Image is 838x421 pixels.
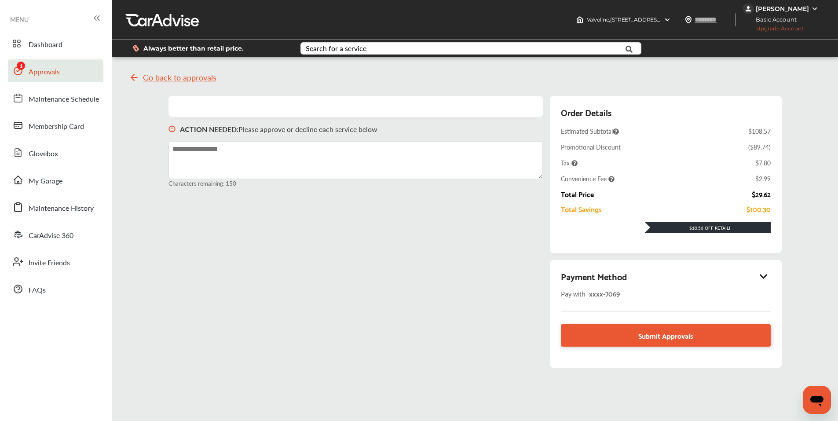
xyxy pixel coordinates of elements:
[29,203,94,214] span: Maintenance History
[180,124,238,134] b: ACTION NEEDED :
[180,124,377,134] p: Please approve or decline each service below
[803,386,831,414] iframe: Button to launch messaging window
[561,324,770,347] a: Submit Approvals
[561,158,578,167] span: Tax
[743,4,754,14] img: jVpblrzwTbfkPYzPPzSLxeg0AAAAASUVORK5CYII=
[755,174,771,183] div: $2.99
[576,16,583,23] img: header-home-logo.8d720a4f.svg
[8,278,103,300] a: FAQs
[29,148,58,160] span: Glovebox
[561,190,594,198] div: Total Price
[29,176,62,187] span: My Garage
[748,127,771,135] div: $108.57
[8,223,103,246] a: CarAdvise 360
[8,114,103,137] a: Membership Card
[8,87,103,110] a: Maintenance Schedule
[8,196,103,219] a: Maintenance History
[8,141,103,164] a: Glovebox
[29,39,62,51] span: Dashboard
[744,15,803,24] span: Basic Account
[143,45,244,51] span: Always better than retail price.
[561,174,615,183] span: Convenience Fee
[735,13,736,26] img: header-divider.bc55588e.svg
[587,16,716,23] span: Valvoline , [STREET_ADDRESS] Hollywood , CA 90027
[168,117,176,141] img: svg+xml;base64,PHN2ZyB3aWR0aD0iMTYiIGhlaWdodD0iMTciIHZpZXdCb3g9IjAgMCAxNiAxNyIgZmlsbD0ibm9uZSIgeG...
[29,66,60,78] span: Approvals
[638,329,693,341] span: Submit Approvals
[168,179,543,187] small: Characters remaining: 150
[645,225,771,231] div: $10.56 Off Retail!
[561,287,586,299] span: Pay with
[29,285,46,296] span: FAQs
[756,5,809,13] div: [PERSON_NAME]
[29,230,73,242] span: CarAdvise 360
[561,105,611,120] div: Order Details
[561,269,770,284] div: Payment Method
[10,16,29,23] span: MENU
[8,59,103,82] a: Approvals
[8,168,103,191] a: My Garage
[29,257,70,269] span: Invite Friends
[752,190,771,198] div: $29.62
[132,44,139,52] img: dollor_label_vector.a70140d1.svg
[561,143,621,151] div: Promotional Discount
[811,5,818,12] img: WGsFRI8htEPBVLJbROoPRyZpYNWhNONpIPPETTm6eUC0GeLEiAAAAAElFTkSuQmCC
[8,32,103,55] a: Dashboard
[306,45,366,52] div: Search for a service
[664,16,671,23] img: header-down-arrow.9dd2ce7d.svg
[748,143,771,151] div: ( $89.74 )
[561,127,619,135] span: Estimated Subtotal
[29,121,84,132] span: Membership Card
[129,72,139,83] img: svg+xml;base64,PHN2ZyB4bWxucz0iaHR0cDovL3d3dy53My5vcmcvMjAwMC9zdmciIHdpZHRoPSIyNCIgaGVpZ2h0PSIyNC...
[755,158,771,167] div: $7.80
[589,287,699,299] div: xxxx- 7069
[8,250,103,273] a: Invite Friends
[743,25,804,36] span: Upgrade Account
[685,16,692,23] img: location_vector.a44bc228.svg
[143,73,216,82] span: Go back to approvals
[29,94,99,105] span: Maintenance Schedule
[747,205,771,213] div: $100.30
[561,205,602,213] div: Total Savings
